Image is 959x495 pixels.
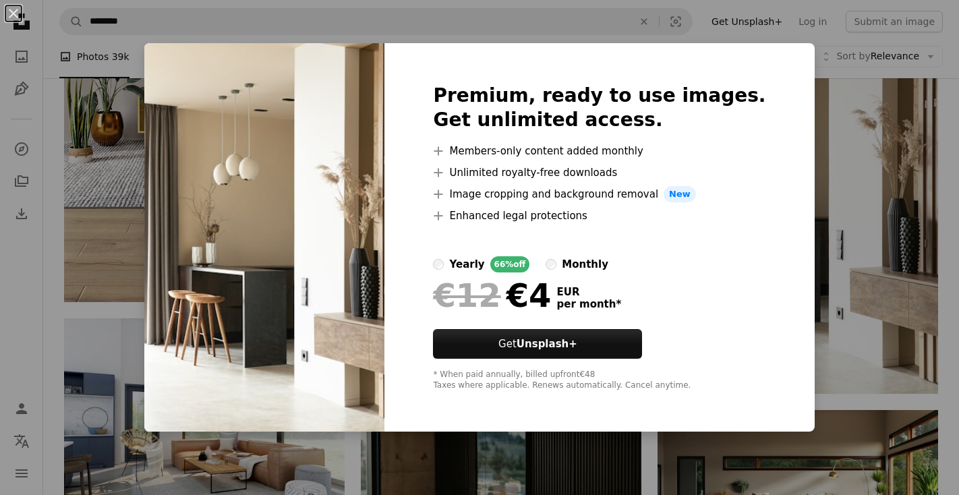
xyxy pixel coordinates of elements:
[449,256,484,272] div: yearly
[433,143,765,159] li: Members-only content added monthly
[433,278,551,313] div: €4
[433,186,765,202] li: Image cropping and background removal
[433,84,765,132] h2: Premium, ready to use images. Get unlimited access.
[433,259,444,270] input: yearly66%off
[556,286,621,298] span: EUR
[433,208,765,224] li: Enhanced legal protections
[556,298,621,310] span: per month *
[490,256,530,272] div: 66% off
[562,256,608,272] div: monthly
[433,370,765,391] div: * When paid annually, billed upfront €48 Taxes where applicable. Renews automatically. Cancel any...
[546,259,556,270] input: monthly
[433,278,500,313] span: €12
[517,338,577,350] strong: Unsplash+
[433,329,642,359] button: GetUnsplash+
[664,186,696,202] span: New
[144,43,384,432] img: premium_photo-1671269941569-7841144ee4e0
[433,165,765,181] li: Unlimited royalty-free downloads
